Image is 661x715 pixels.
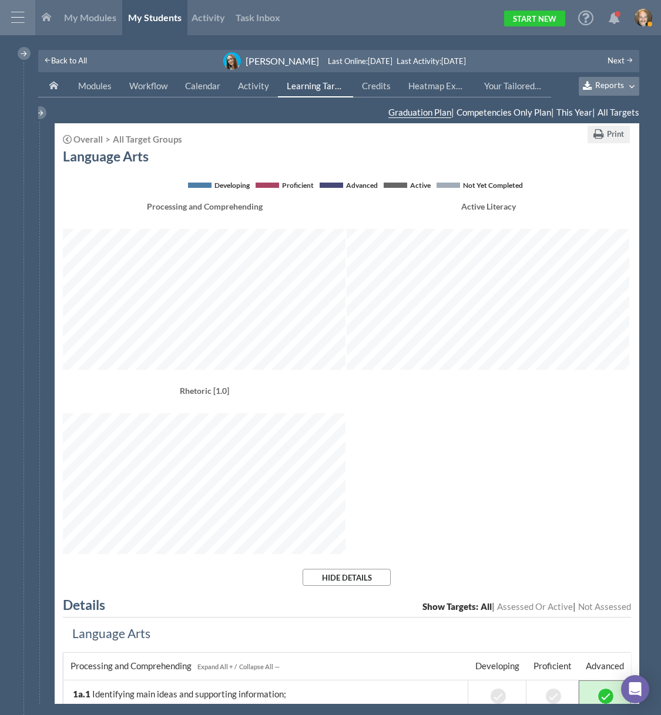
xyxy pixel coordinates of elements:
span: All Targets [598,107,639,117]
span: Competencies Only Plan [457,107,551,117]
span: / [234,660,237,673]
span: Assessed Or Active [497,601,573,612]
div: Collapse All — [239,660,280,673]
button: Print [588,126,630,143]
span: This Year [556,107,592,117]
a: Calendar [176,75,229,97]
span: Workflow [129,80,167,91]
li: Active [384,179,431,191]
a: Activity [229,75,278,97]
span: Task Inbox [236,12,280,23]
a: Heatmap Example [400,75,475,97]
span: Reports [595,80,624,90]
span: Activity [192,12,225,23]
li: Developing [188,179,250,191]
li: Advanced [320,179,378,191]
span: Graduation Plan [388,107,451,118]
button: Hide Details [303,569,391,586]
a: Next [608,56,633,65]
span: My Students [128,12,182,23]
strong: 1a.1 [73,689,90,699]
a: Workflow [120,75,176,97]
button: Reports [579,77,639,96]
div: Processing and Comprehending [71,660,461,673]
span: | [454,106,554,119]
li: Proficient [256,179,314,191]
a: Credits [353,75,400,97]
span: Developing [475,660,519,671]
h1: Language Arts [63,149,149,164]
a: Modules [69,75,120,97]
div: Expand All + [197,660,233,673]
span: Proficient [534,660,572,671]
a: Back to All [44,55,87,67]
span: My Modules [64,12,116,23]
span: All [481,601,492,612]
span: Print [607,129,624,139]
img: image [635,9,652,26]
div: All Target Groups [103,135,182,144]
span: Advanced [586,660,624,671]
li: Not Yet Completed [437,179,523,191]
img: image [223,52,241,70]
span: Calendar [185,80,220,91]
div: : [DATE] [328,57,397,66]
span: | [387,106,455,119]
span: Next [608,56,625,65]
span: Not Assessed [578,601,631,612]
div: Open Intercom Messenger [621,675,649,703]
span: Last Activity [397,56,439,66]
a: Learning Targets [278,75,354,97]
span: Activity [238,80,269,91]
span: | [478,601,495,613]
span: Learning Targets [287,80,352,91]
span: Last Online [328,56,366,66]
h2: Language Arts [63,626,631,640]
div: Processing and Comprehending [63,200,347,226]
div: Overall [73,135,103,144]
span: Show Targets : [422,601,478,613]
div: [PERSON_NAME] [246,55,319,67]
a: Your Tailored Dashboard [475,75,551,97]
span: | [554,106,595,119]
div: : [DATE] [397,57,466,66]
h1: Details [63,597,105,612]
div: Active Literacy [347,200,631,226]
span: Modules [78,80,112,91]
div: Rhetoric [1.0] [63,385,347,410]
td: Identifying main ideas and supporting information; [63,680,468,707]
span: Back to All [51,56,87,65]
span: | [495,601,576,613]
a: Start New [504,11,565,26]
